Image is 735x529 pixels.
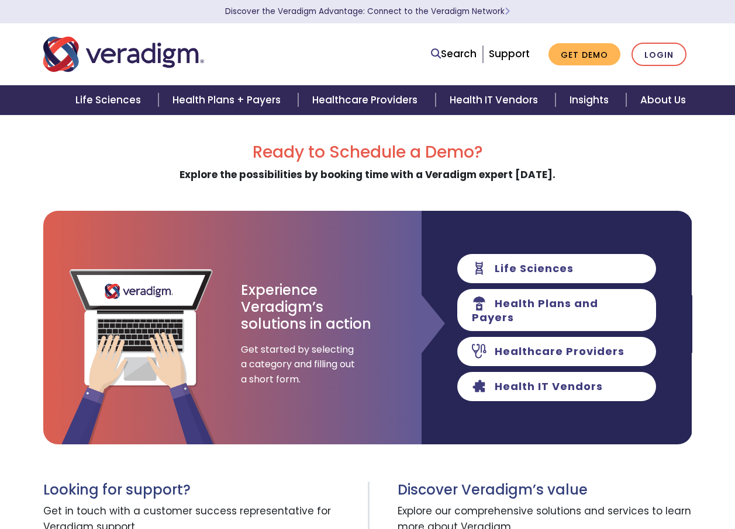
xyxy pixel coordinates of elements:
[298,85,435,115] a: Healthcare Providers
[632,43,686,67] a: Login
[436,85,555,115] a: Health IT Vendors
[241,282,372,332] h3: Experience Veradigm’s solutions in action
[241,342,358,387] span: Get started by selecting a category and filling out a short form.
[626,85,700,115] a: About Us
[555,85,626,115] a: Insights
[158,85,298,115] a: Health Plans + Payers
[548,43,620,66] a: Get Demo
[505,6,510,17] span: Learn More
[398,482,692,499] h3: Discover Veradigm’s value
[43,142,692,162] h2: Ready to Schedule a Demo?
[43,35,204,74] img: Veradigm logo
[43,482,359,499] h3: Looking for support?
[61,85,158,115] a: Life Sciences
[180,168,555,182] strong: Explore the possibilities by booking time with a Veradigm expert [DATE].
[225,6,510,17] a: Discover the Veradigm Advantage: Connect to the Veradigm NetworkLearn More
[431,46,477,62] a: Search
[489,47,530,61] a: Support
